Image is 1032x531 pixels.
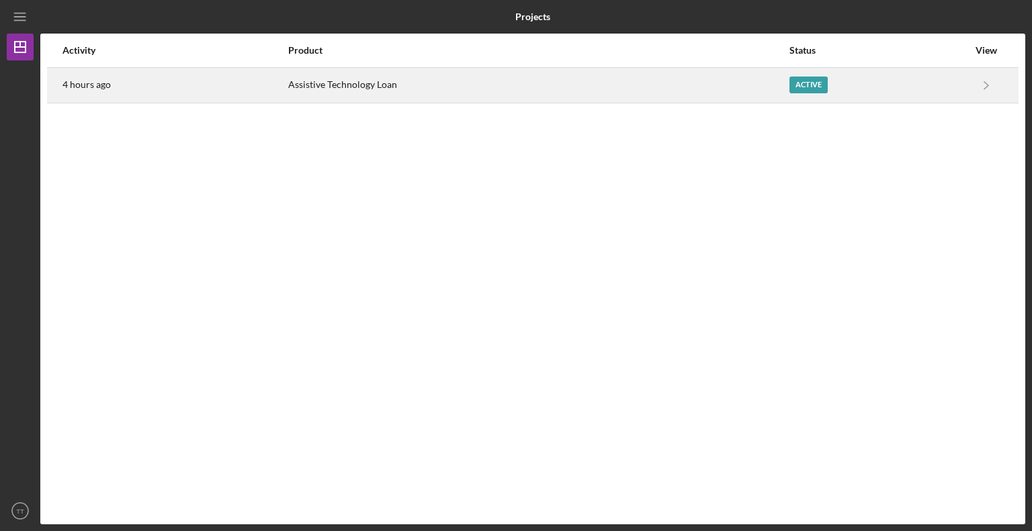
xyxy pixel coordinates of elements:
div: View [970,45,1003,56]
time: 2025-09-20 22:20 [62,79,111,90]
div: Status [789,45,968,56]
div: Assistive Technology Loan [288,68,787,102]
div: Active [789,77,828,93]
div: Product [288,45,787,56]
div: Activity [62,45,287,56]
text: TT [16,508,24,515]
b: Projects [515,11,550,22]
button: TT [7,497,34,524]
